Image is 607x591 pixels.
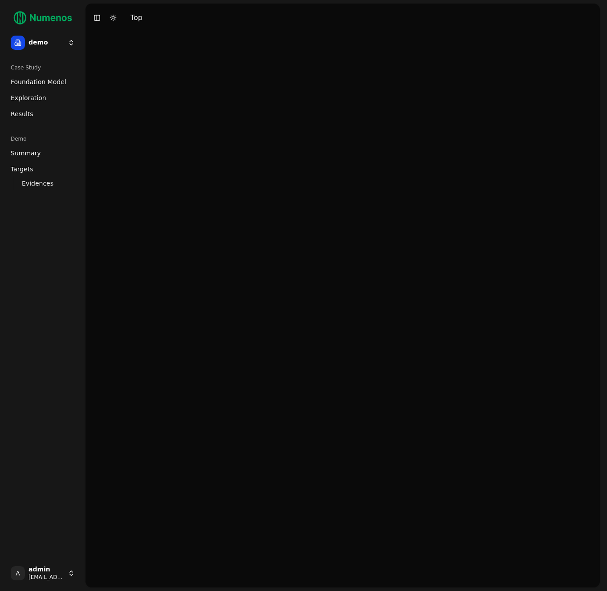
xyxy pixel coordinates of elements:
[7,563,78,584] button: Aadmin[EMAIL_ADDRESS]
[11,77,66,86] span: Foundation Model
[7,146,78,160] a: Summary
[11,165,33,174] span: Targets
[11,109,33,118] span: Results
[29,39,64,47] span: demo
[7,75,78,89] a: Foundation Model
[29,566,64,574] span: admin
[130,12,143,23] div: Top
[29,574,64,581] span: [EMAIL_ADDRESS]
[11,149,41,158] span: Summary
[7,162,78,176] a: Targets
[7,91,78,105] a: Exploration
[7,132,78,146] div: Demo
[11,93,46,102] span: Exploration
[22,179,53,188] span: Evidences
[7,107,78,121] a: Results
[18,177,68,190] a: Evidences
[7,61,78,75] div: Case Study
[7,32,78,53] button: demo
[7,7,78,28] img: Numenos
[11,566,25,580] span: A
